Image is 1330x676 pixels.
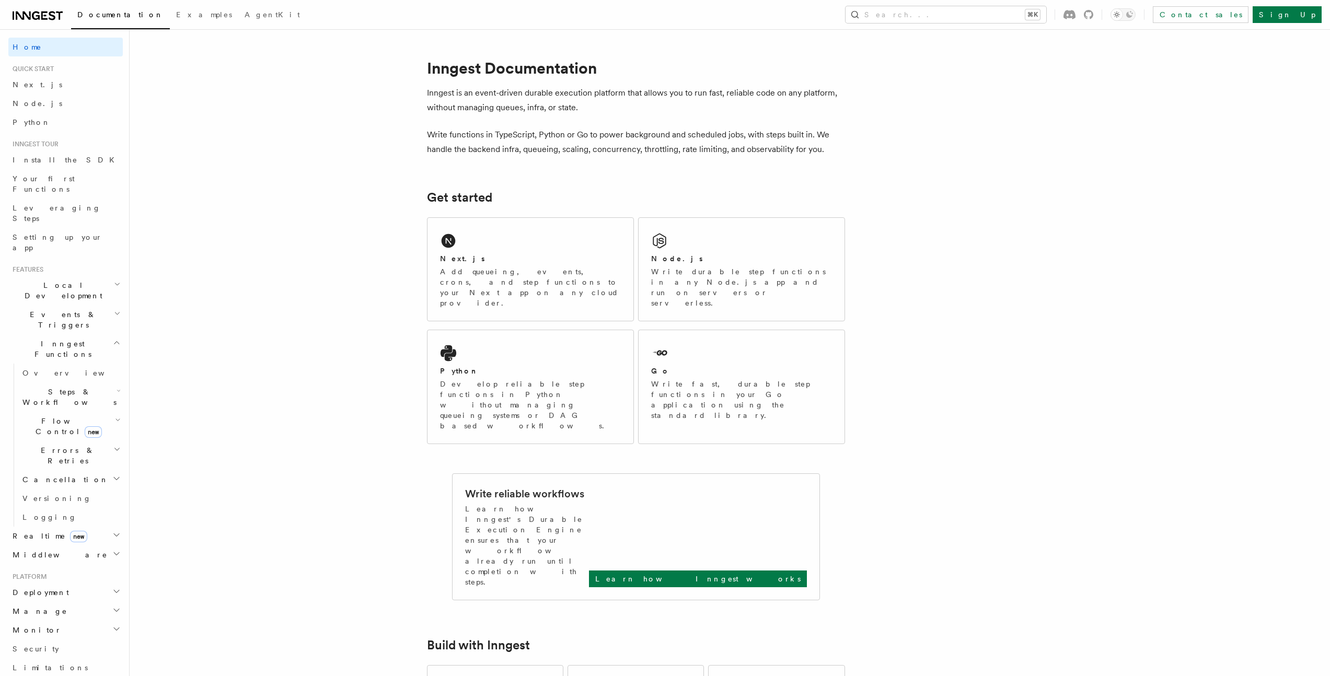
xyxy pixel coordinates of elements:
[8,527,123,545] button: Realtimenew
[22,513,77,521] span: Logging
[13,42,42,52] span: Home
[70,531,87,542] span: new
[651,379,832,421] p: Write fast, durable step functions in your Go application using the standard library.
[8,140,59,148] span: Inngest tour
[13,156,121,164] span: Install the SDK
[440,266,621,308] p: Add queueing, events, crons, and step functions to your Next app on any cloud provider.
[465,486,584,501] h2: Write reliable workflows
[427,330,634,444] a: PythonDevelop reliable step functions in Python without managing queueing systems or DAG based wo...
[638,217,845,321] a: Node.jsWrite durable step functions in any Node.js app and run on servers or serverless.
[8,276,123,305] button: Local Development
[8,265,43,274] span: Features
[13,118,51,126] span: Python
[427,638,530,652] a: Build with Inngest
[8,228,123,257] a: Setting up your app
[8,625,62,635] span: Monitor
[13,80,62,89] span: Next.js
[651,366,670,376] h2: Go
[18,416,115,437] span: Flow Control
[1111,8,1136,21] button: Toggle dark mode
[22,369,130,377] span: Overview
[595,574,801,584] p: Learn how Inngest works
[589,570,807,587] a: Learn how Inngest works
[8,364,123,527] div: Inngest Functions
[8,587,69,598] span: Deployment
[13,233,102,252] span: Setting up your app
[8,75,123,94] a: Next.js
[170,3,238,28] a: Examples
[440,253,485,264] h2: Next.js
[176,10,232,19] span: Examples
[427,217,634,321] a: Next.jsAdd queueing, events, crons, and step functions to your Next app on any cloud provider.
[427,127,845,157] p: Write functions in TypeScript, Python or Go to power background and scheduled jobs, with steps bu...
[8,305,123,334] button: Events & Triggers
[18,382,123,412] button: Steps & Workflows
[651,266,832,308] p: Write durable step functions in any Node.js app and run on servers or serverless.
[8,573,47,581] span: Platform
[8,38,123,56] a: Home
[465,504,589,587] p: Learn how Inngest's Durable Execution Engine ensures that your workflow already run until complet...
[238,3,306,28] a: AgentKit
[8,113,123,132] a: Python
[651,253,703,264] h2: Node.js
[13,174,75,193] span: Your first Functions
[71,3,170,29] a: Documentation
[8,280,114,301] span: Local Development
[8,94,123,113] a: Node.js
[8,65,54,73] span: Quick start
[13,99,62,108] span: Node.js
[427,86,845,115] p: Inngest is an event-driven durable execution platform that allows you to run fast, reliable code ...
[18,445,113,466] span: Errors & Retries
[245,10,300,19] span: AgentKit
[8,339,113,359] span: Inngest Functions
[8,606,67,616] span: Manage
[8,583,123,602] button: Deployment
[427,190,492,205] a: Get started
[18,474,109,485] span: Cancellation
[8,621,123,639] button: Monitor
[1153,6,1248,23] a: Contact sales
[846,6,1046,23] button: Search...⌘K
[18,412,123,441] button: Flow Controlnew
[8,550,108,560] span: Middleware
[18,364,123,382] a: Overview
[440,379,621,431] p: Develop reliable step functions in Python without managing queueing systems or DAG based workflows.
[22,494,91,503] span: Versioning
[1025,9,1040,20] kbd: ⌘K
[13,645,59,653] span: Security
[77,10,164,19] span: Documentation
[8,545,123,564] button: Middleware
[18,489,123,508] a: Versioning
[8,531,87,541] span: Realtime
[440,366,479,376] h2: Python
[18,441,123,470] button: Errors & Retries
[8,309,114,330] span: Events & Triggers
[18,387,117,407] span: Steps & Workflows
[638,330,845,444] a: GoWrite fast, durable step functions in your Go application using the standard library.
[8,169,123,199] a: Your first Functions
[8,150,123,169] a: Install the SDK
[18,470,123,489] button: Cancellation
[1253,6,1322,23] a: Sign Up
[13,663,88,672] span: Limitations
[8,334,123,364] button: Inngest Functions
[18,508,123,527] a: Logging
[85,426,102,438] span: new
[8,639,123,658] a: Security
[13,204,101,223] span: Leveraging Steps
[8,199,123,228] a: Leveraging Steps
[427,59,845,77] h1: Inngest Documentation
[8,602,123,621] button: Manage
